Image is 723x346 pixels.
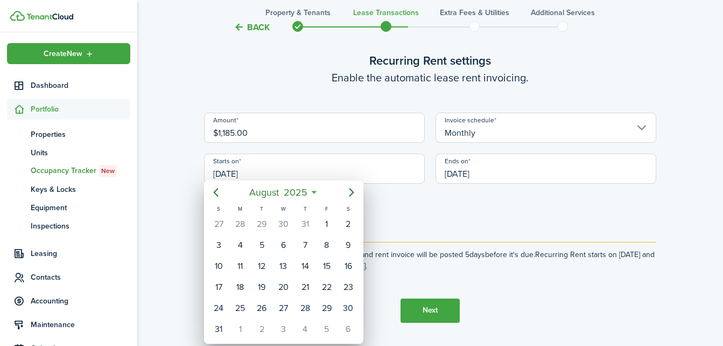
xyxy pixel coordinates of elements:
div: Saturday, August 2, 2025 [340,216,356,232]
div: S [338,204,359,213]
div: Friday, August 22, 2025 [319,279,335,295]
div: Wednesday, July 30, 2025 [275,216,291,232]
div: Thursday, August 28, 2025 [297,300,313,316]
div: W [272,204,294,213]
div: Wednesday, August 6, 2025 [275,237,291,253]
div: Monday, July 28, 2025 [232,216,248,232]
div: M [229,204,251,213]
div: Wednesday, August 27, 2025 [275,300,291,316]
div: Monday, August 4, 2025 [232,237,248,253]
div: Sunday, August 3, 2025 [210,237,227,253]
div: Saturday, August 9, 2025 [340,237,356,253]
div: Thursday, August 21, 2025 [297,279,313,295]
div: Friday, September 5, 2025 [319,321,335,337]
div: Sunday, August 17, 2025 [210,279,227,295]
mbsc-button: Next page [341,182,362,203]
div: Wednesday, August 13, 2025 [275,258,291,274]
div: Monday, August 18, 2025 [232,279,248,295]
mbsc-button: Previous page [205,182,227,203]
div: Wednesday, September 3, 2025 [275,321,291,337]
div: Tuesday, August 12, 2025 [254,258,270,274]
div: Friday, August 1, 2025 [319,216,335,232]
span: 2025 [281,183,310,202]
span: August [247,183,281,202]
div: F [316,204,338,213]
div: Tuesday, September 2, 2025 [254,321,270,337]
div: Sunday, August 10, 2025 [210,258,227,274]
div: Tuesday, July 29, 2025 [254,216,270,232]
div: T [251,204,272,213]
div: Saturday, September 6, 2025 [340,321,356,337]
div: Thursday, August 14, 2025 [297,258,313,274]
div: Saturday, August 30, 2025 [340,300,356,316]
div: Friday, August 8, 2025 [319,237,335,253]
div: Friday, August 15, 2025 [319,258,335,274]
div: Tuesday, August 5, 2025 [254,237,270,253]
div: Friday, August 29, 2025 [319,300,335,316]
div: Wednesday, August 20, 2025 [275,279,291,295]
mbsc-button: August2025 [242,183,314,202]
div: Sunday, August 31, 2025 [210,321,227,337]
div: Saturday, August 16, 2025 [340,258,356,274]
div: Thursday, September 4, 2025 [297,321,313,337]
div: Sunday, July 27, 2025 [210,216,227,232]
div: Sunday, August 24, 2025 [210,300,227,316]
div: Thursday, August 7, 2025 [297,237,313,253]
div: Saturday, August 23, 2025 [340,279,356,295]
div: S [208,204,229,213]
div: T [294,204,316,213]
div: Tuesday, August 19, 2025 [254,279,270,295]
div: Monday, August 11, 2025 [232,258,248,274]
div: Monday, September 1, 2025 [232,321,248,337]
div: Monday, August 25, 2025 [232,300,248,316]
div: Tuesday, August 26, 2025 [254,300,270,316]
div: Thursday, July 31, 2025 [297,216,313,232]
